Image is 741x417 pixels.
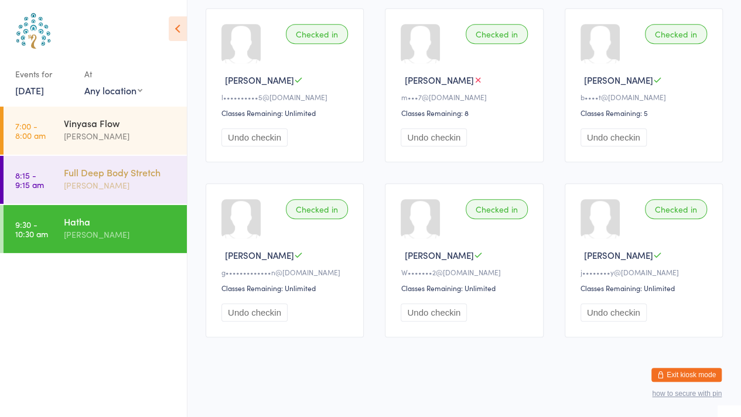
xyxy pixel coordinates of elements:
div: b••••t@[DOMAIN_NAME] [580,92,711,102]
div: Checked in [286,199,348,219]
div: Classes Remaining: Unlimited [221,108,351,118]
span: [PERSON_NAME] [225,74,294,86]
img: Australian School of Meditation & Yoga [12,9,56,53]
div: W•••••••2@[DOMAIN_NAME] [401,267,531,277]
div: [PERSON_NAME] [64,228,177,241]
div: Classes Remaining: 5 [580,108,711,118]
div: Events for [15,64,73,84]
span: [PERSON_NAME] [225,249,294,261]
div: Checked in [286,24,348,44]
a: 9:30 -10:30 amHatha[PERSON_NAME] [4,205,187,253]
div: Checked in [645,199,707,219]
div: Classes Remaining: 8 [401,108,531,118]
div: j••••••••y@[DOMAIN_NAME] [580,267,711,277]
div: g•••••••••••••n@[DOMAIN_NAME] [221,267,351,277]
div: At [84,64,142,84]
div: Full Deep Body Stretch [64,166,177,179]
div: m•••7@[DOMAIN_NAME] [401,92,531,102]
button: Exit kiosk mode [651,368,722,382]
a: 8:15 -9:15 amFull Deep Body Stretch[PERSON_NAME] [4,156,187,204]
span: [PERSON_NAME] [404,249,473,261]
div: l••••••••••5@[DOMAIN_NAME] [221,92,351,102]
div: Classes Remaining: Unlimited [401,283,531,293]
button: Undo checkin [580,128,647,146]
div: Checked in [466,24,528,44]
div: Vinyasa Flow [64,117,177,129]
span: [PERSON_NAME] [584,74,653,86]
button: Undo checkin [580,303,647,322]
a: 7:00 -8:00 amVinyasa Flow[PERSON_NAME] [4,107,187,155]
div: [PERSON_NAME] [64,129,177,143]
div: Any location [84,84,142,97]
button: Undo checkin [401,303,467,322]
a: [DATE] [15,84,44,97]
div: Classes Remaining: Unlimited [221,283,351,293]
time: 9:30 - 10:30 am [15,220,48,238]
time: 7:00 - 8:00 am [15,121,46,140]
div: Classes Remaining: Unlimited [580,283,711,293]
span: [PERSON_NAME] [584,249,653,261]
div: Hatha [64,215,177,228]
div: [PERSON_NAME] [64,179,177,192]
button: Undo checkin [221,128,288,146]
button: Undo checkin [401,128,467,146]
div: Checked in [466,199,528,219]
time: 8:15 - 9:15 am [15,170,44,189]
button: Undo checkin [221,303,288,322]
button: how to secure with pin [652,389,722,398]
div: Checked in [645,24,707,44]
span: [PERSON_NAME] [404,74,473,86]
